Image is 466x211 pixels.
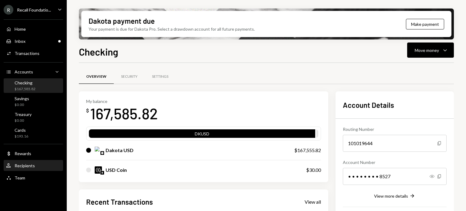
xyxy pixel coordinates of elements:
div: Move money [415,47,439,53]
a: Cards$193.16 [4,126,63,140]
button: Move money [407,43,454,58]
img: USDC [95,166,102,174]
a: Accounts [4,66,63,77]
a: Inbox [4,36,63,46]
div: $ [86,107,89,114]
button: View more details [374,193,415,199]
a: Settings [145,69,176,84]
div: $30.00 [306,166,321,174]
div: DKUSD [89,131,315,139]
div: View more details [374,193,408,199]
div: Team [15,175,25,180]
div: Inbox [15,39,25,44]
div: $0.00 [15,102,29,107]
div: Your payment is due for Dakota Pro. Select a drawdown account for all future payments. [89,26,255,32]
div: 167,585.82 [90,104,158,123]
h2: Account Details [343,100,447,110]
img: ethereum-mainnet [100,171,104,175]
a: Home [4,23,63,34]
div: Transactions [15,51,39,56]
div: Checking [15,80,35,85]
div: USD Coin [106,166,127,174]
div: Account Number [343,159,447,165]
div: Settings [152,74,168,79]
a: Rewards [4,148,63,159]
div: Overview [86,74,106,79]
div: Accounts [15,69,33,74]
a: Treasury$0.00 [4,110,63,124]
div: • • • • • • • • 8527 [343,168,447,185]
div: Rewards [15,151,31,156]
div: Recipients [15,163,35,168]
div: $0.00 [15,118,32,123]
div: Home [15,26,26,32]
a: Security [114,69,145,84]
a: Transactions [4,48,63,59]
a: Recipients [4,160,63,171]
a: View all [305,198,321,205]
img: base-mainnet [100,151,104,155]
div: Recall Foundatio... [17,7,51,12]
h2: Recent Transactions [86,197,153,207]
div: Dakota payment due [89,16,155,26]
div: Savings [15,96,29,101]
div: Security [121,74,137,79]
div: View all [305,199,321,205]
a: Checking$167,585.82 [4,78,63,93]
div: R [4,5,13,15]
h1: Checking [79,46,118,58]
img: DKUSD [95,147,102,154]
div: My balance [86,99,158,104]
div: $193.16 [15,134,28,139]
div: $167,555.82 [294,147,321,154]
button: Make payment [406,19,444,29]
div: $167,585.82 [15,87,35,92]
div: Treasury [15,112,32,117]
a: Overview [79,69,114,84]
div: 101019644 [343,135,447,152]
a: Savings$0.00 [4,94,63,109]
a: Team [4,172,63,183]
div: Cards [15,128,28,133]
div: Dakota USD [106,147,133,154]
div: Routing Number [343,126,447,132]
